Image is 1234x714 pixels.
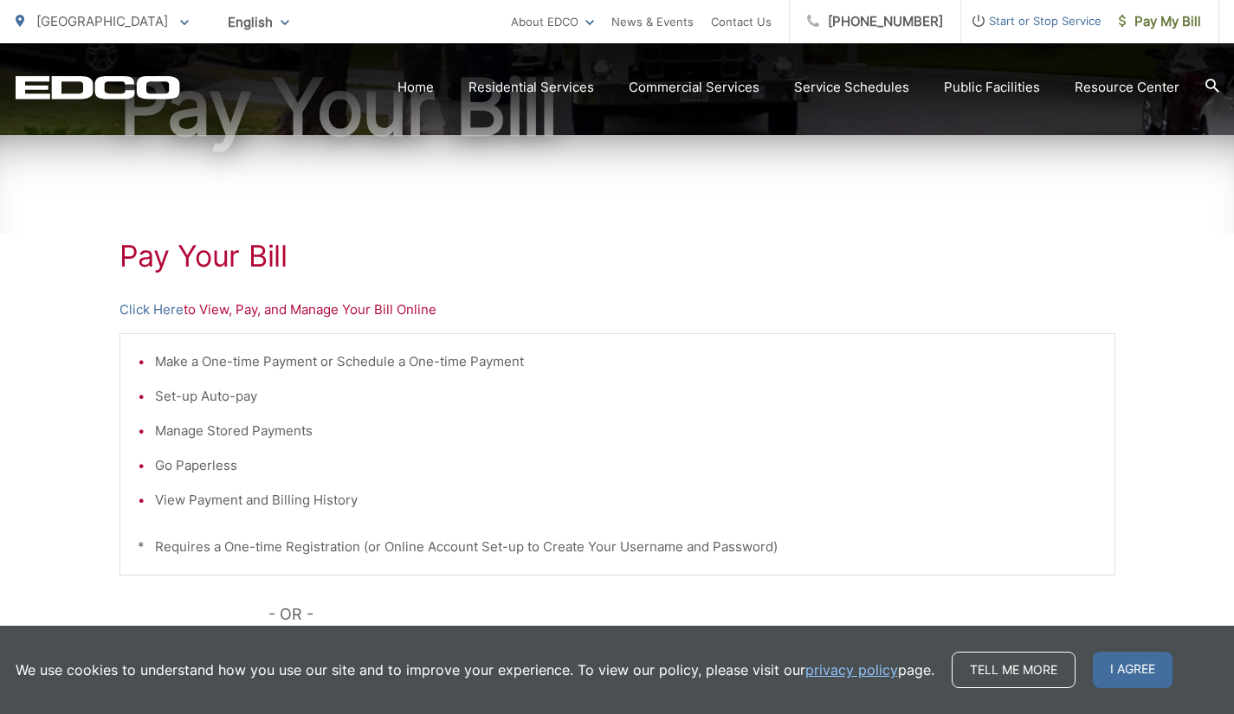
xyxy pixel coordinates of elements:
[511,11,594,32] a: About EDCO
[1093,652,1173,688] span: I agree
[16,75,180,100] a: EDCD logo. Return to the homepage.
[805,659,898,680] a: privacy policy
[16,64,1219,151] h1: Pay Your Bill
[155,421,1097,441] li: Manage Stored Payments
[944,77,1040,98] a: Public Facilities
[611,11,694,32] a: News & Events
[215,7,302,37] span: English
[155,351,1097,372] li: Make a One-time Payment or Schedule a One-time Payment
[397,77,434,98] a: Home
[1075,77,1179,98] a: Resource Center
[794,77,909,98] a: Service Schedules
[16,659,934,680] p: We use cookies to understand how you use our site and to improve your experience. To view our pol...
[952,652,1076,688] a: Tell me more
[36,13,168,29] span: [GEOGRAPHIC_DATA]
[120,299,1115,320] p: to View, Pay, and Manage Your Bill Online
[268,601,1115,627] p: - OR -
[155,490,1097,511] li: View Payment and Billing History
[711,11,772,32] a: Contact Us
[155,455,1097,476] li: Go Paperless
[155,386,1097,407] li: Set-up Auto-pay
[629,77,759,98] a: Commercial Services
[468,77,594,98] a: Residential Services
[138,537,1097,557] p: * Requires a One-time Registration (or Online Account Set-up to Create Your Username and Password)
[1119,11,1201,32] span: Pay My Bill
[120,239,1115,273] h1: Pay Your Bill
[120,299,184,320] a: Click Here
